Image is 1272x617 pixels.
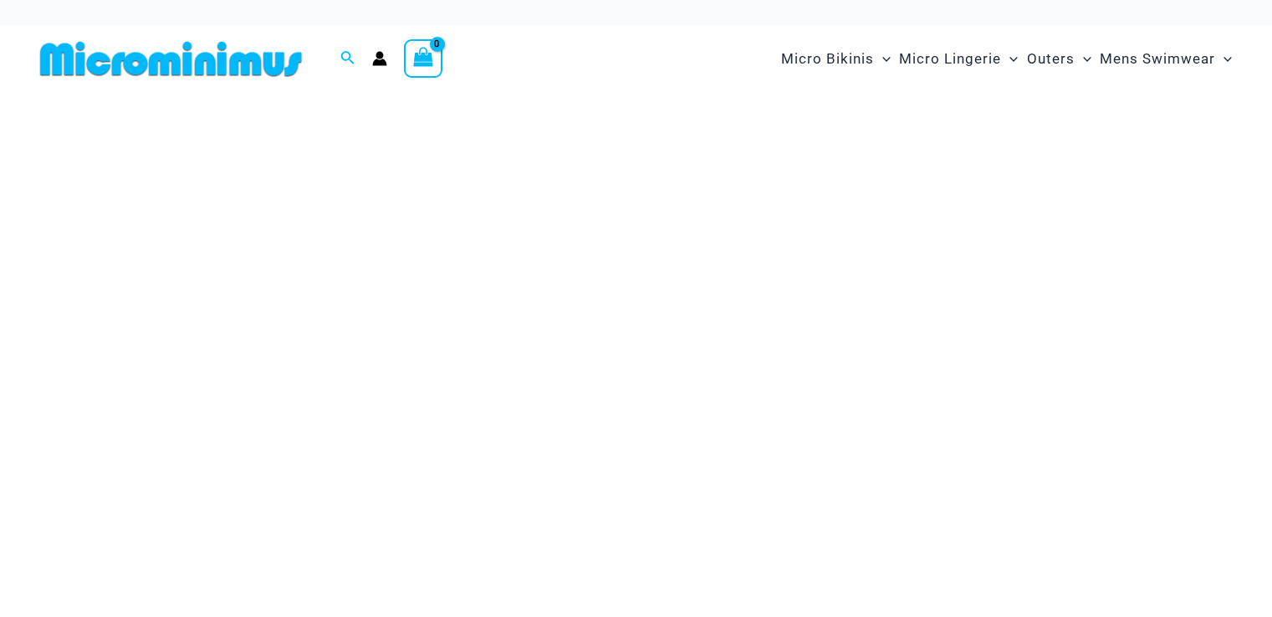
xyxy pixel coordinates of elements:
[404,39,442,78] a: View Shopping Cart, empty
[1023,33,1096,84] a: OutersMenu ToggleMenu Toggle
[372,51,387,66] a: Account icon link
[777,33,895,84] a: Micro BikinisMenu ToggleMenu Toggle
[895,33,1022,84] a: Micro LingerieMenu ToggleMenu Toggle
[899,38,1001,80] span: Micro Lingerie
[874,38,891,80] span: Menu Toggle
[774,31,1239,87] nav: Site Navigation
[781,38,874,80] span: Micro Bikinis
[1096,33,1236,84] a: Mens SwimwearMenu ToggleMenu Toggle
[1075,38,1091,80] span: Menu Toggle
[1215,38,1232,80] span: Menu Toggle
[33,40,309,78] img: MM SHOP LOGO FLAT
[1001,38,1018,80] span: Menu Toggle
[1100,38,1215,80] span: Mens Swimwear
[340,48,355,69] a: Search icon link
[1027,38,1075,80] span: Outers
